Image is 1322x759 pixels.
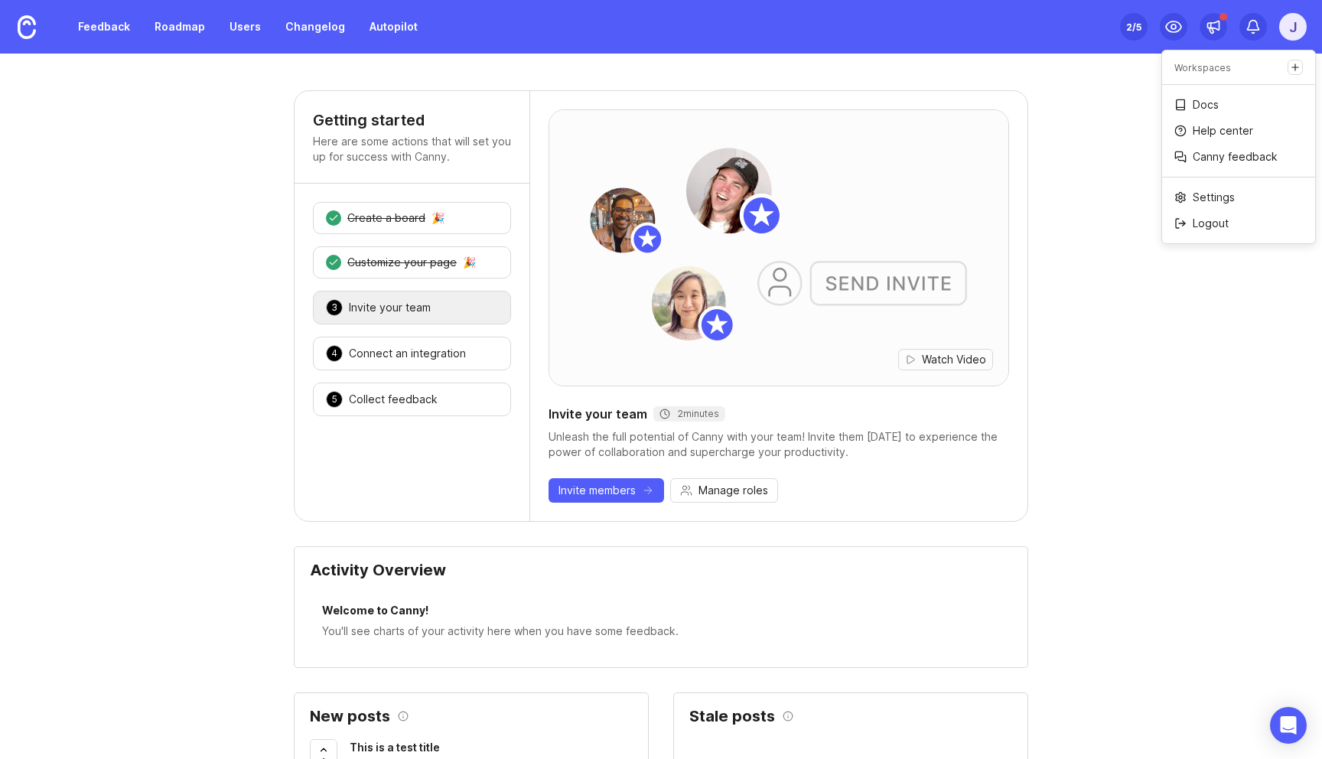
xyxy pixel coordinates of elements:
[670,478,778,503] button: Manage roles
[1193,123,1253,138] p: Help center
[1193,97,1219,112] p: Docs
[1270,707,1307,744] div: Open Intercom Messenger
[349,300,431,315] div: Invite your team
[1126,16,1141,37] div: 2 /5
[549,478,664,503] button: Invite members
[69,13,139,41] a: Feedback
[349,392,438,407] div: Collect feedback
[558,483,636,498] span: Invite members
[322,623,1000,640] div: You'll see charts of your activity here when you have some feedback.
[1162,93,1315,117] a: Docs
[313,109,511,131] h4: Getting started
[310,562,1012,590] div: Activity Overview
[326,299,343,316] div: 3
[1279,13,1307,41] button: J
[549,429,1009,460] div: Unleash the full potential of Canny with your team! Invite them [DATE] to experience the power of...
[1162,185,1315,210] a: Settings
[1120,13,1148,41] button: 2/5
[549,110,1008,386] img: adding-teammates-hero-6aa462f7bf7d390bd558fc401672fc40.png
[659,408,719,420] div: 2 minutes
[347,255,457,270] div: Customize your page
[18,15,36,39] img: Canny Home
[922,352,986,367] span: Watch Video
[698,483,768,498] span: Manage roles
[326,345,343,362] div: 4
[1288,60,1303,75] a: Create a new workspace
[463,257,476,268] div: 🎉
[276,13,354,41] a: Changelog
[1193,149,1278,165] p: Canny feedback
[310,709,390,724] h2: New posts
[350,741,440,754] span: This is a test title
[360,13,427,41] a: Autopilot
[347,210,425,226] div: Create a board
[431,213,444,223] div: 🎉
[549,405,1009,423] div: Invite your team
[1174,61,1231,74] p: Workspaces
[1162,119,1315,143] a: Help center
[1193,190,1235,205] p: Settings
[220,13,270,41] a: Users
[898,349,993,370] button: Watch Video
[349,346,466,361] div: Connect an integration
[1162,145,1315,169] a: Canny feedback
[322,602,1000,623] div: Welcome to Canny!
[313,134,511,165] p: Here are some actions that will set you up for success with Canny.
[689,709,775,724] h2: Stale posts
[1193,216,1229,231] p: Logout
[326,391,343,408] div: 5
[145,13,214,41] a: Roadmap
